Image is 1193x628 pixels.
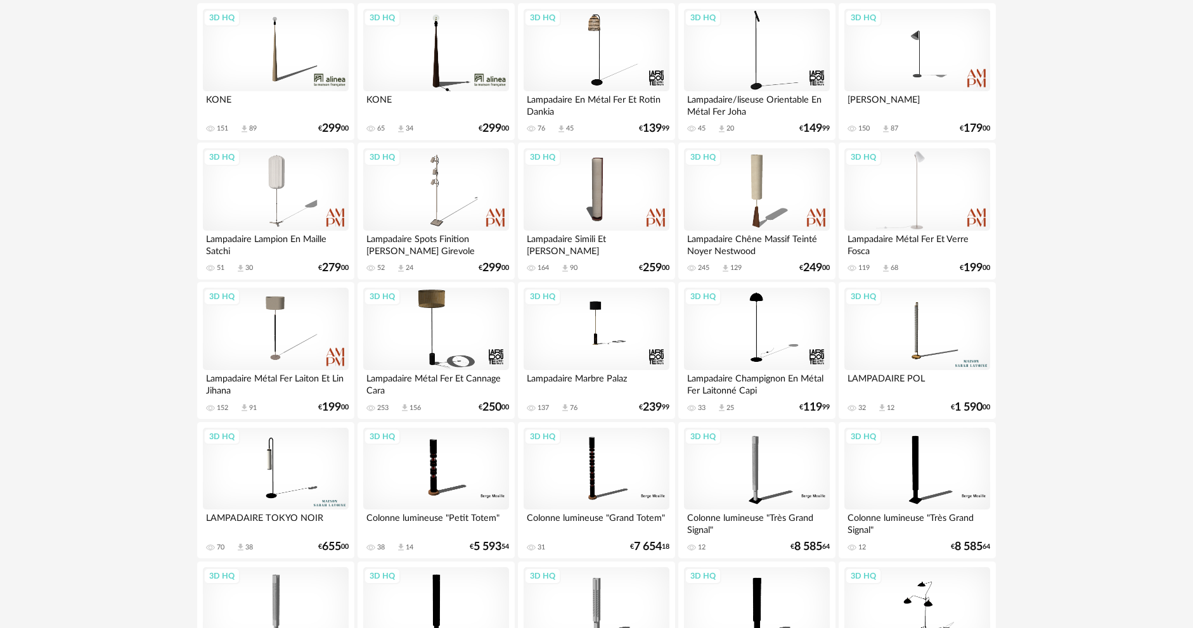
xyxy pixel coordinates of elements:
[249,124,257,133] div: 89
[951,403,990,412] div: € 00
[364,149,401,165] div: 3D HQ
[217,404,228,413] div: 152
[839,143,996,279] a: 3D HQ Lampadaire Métal Fer Et Verre Fosca 119 Download icon 68 €19900
[844,370,990,395] div: LAMPADAIRE POL
[203,509,349,535] div: LAMPADAIRE TOKYO NOIR
[951,542,990,551] div: € 64
[858,404,866,413] div: 32
[400,403,409,413] span: Download icon
[245,264,253,272] div: 30
[684,91,830,117] div: Lampadaire/liseuse Orientable En Métal Fer Joha
[524,428,561,445] div: 3D HQ
[364,288,401,305] div: 3D HQ
[240,403,249,413] span: Download icon
[639,264,669,272] div: € 00
[363,91,509,117] div: KONE
[538,404,549,413] div: 137
[396,124,406,134] span: Download icon
[684,509,830,535] div: Colonne lumineuse "Très Grand Signal"
[358,3,515,140] a: 3D HQ KONE 65 Download icon 34 €29900
[203,288,240,305] div: 3D HQ
[406,124,413,133] div: 34
[839,282,996,419] a: 3D HQ LAMPADAIRE POL 32 Download icon 12 €1 59000
[803,264,822,272] span: 249
[364,568,401,584] div: 3D HQ
[643,124,662,133] span: 139
[409,404,421,413] div: 156
[799,264,830,272] div: € 00
[643,264,662,272] span: 259
[685,149,721,165] div: 3D HQ
[685,10,721,26] div: 3D HQ
[377,124,385,133] div: 65
[236,542,245,552] span: Download icon
[322,542,341,551] span: 655
[844,91,990,117] div: [PERSON_NAME]
[377,264,385,272] div: 52
[322,403,341,412] span: 199
[717,124,726,134] span: Download icon
[364,10,401,26] div: 3D HQ
[678,282,835,419] a: 3D HQ Lampadaire Champignon En Métal Fer Laitonné Capi 33 Download icon 25 €11999
[726,124,734,133] div: 20
[858,264,870,272] div: 119
[482,264,501,272] span: 299
[845,568,882,584] div: 3D HQ
[203,91,349,117] div: KONE
[518,422,675,559] a: 3D HQ Colonne lumineuse "Grand Totem" 31 €7 65418
[858,124,870,133] div: 150
[474,542,501,551] span: 5 593
[197,143,354,279] a: 3D HQ Lampadaire Lampion En Maille Satchi 51 Download icon 30 €27900
[803,403,822,412] span: 119
[678,3,835,140] a: 3D HQ Lampadaire/liseuse Orientable En Métal Fer Joha 45 Download icon 20 €14999
[203,149,240,165] div: 3D HQ
[721,264,730,273] span: Download icon
[479,403,509,412] div: € 00
[203,10,240,26] div: 3D HQ
[634,542,662,551] span: 7 654
[236,264,245,273] span: Download icon
[839,422,996,559] a: 3D HQ Colonne lumineuse "Très Grand Signal" 12 €8 58564
[524,149,561,165] div: 3D HQ
[203,428,240,445] div: 3D HQ
[964,264,983,272] span: 199
[518,3,675,140] a: 3D HQ Lampadaire En Métal Fer Et Rotin Dankia 76 Download icon 45 €13999
[197,422,354,559] a: 3D HQ LAMPADAIRE TOKYO NOIR 70 Download icon 38 €65500
[538,124,545,133] div: 76
[639,403,669,412] div: € 99
[570,404,577,413] div: 76
[479,124,509,133] div: € 00
[358,422,515,559] a: 3D HQ Colonne lumineuse "Petit Totem" 38 Download icon 14 €5 59354
[524,91,669,117] div: Lampadaire En Métal Fer Et Rotin Dankia
[730,264,742,272] div: 129
[560,403,570,413] span: Download icon
[684,231,830,256] div: Lampadaire Chêne Massif Teinté Noyer Nestwood
[955,403,983,412] span: 1 590
[363,509,509,535] div: Colonne lumineuse "Petit Totem"
[249,404,257,413] div: 91
[364,428,401,445] div: 3D HQ
[318,264,349,272] div: € 00
[845,149,882,165] div: 3D HQ
[524,231,669,256] div: Lampadaire Simili Et [PERSON_NAME]
[698,124,706,133] div: 45
[240,124,249,134] span: Download icon
[955,542,983,551] span: 8 585
[217,124,228,133] div: 151
[197,282,354,419] a: 3D HQ Lampadaire Métal Fer Laiton Et Lin Jihana 152 Download icon 91 €19900
[482,124,501,133] span: 299
[197,3,354,140] a: 3D HQ KONE 151 Download icon 89 €29900
[960,264,990,272] div: € 00
[322,264,341,272] span: 279
[799,403,830,412] div: € 99
[639,124,669,133] div: € 99
[203,370,349,395] div: Lampadaire Métal Fer Laiton Et Lin Jihana
[684,370,830,395] div: Lampadaire Champignon En Métal Fer Laitonné Capi
[518,143,675,279] a: 3D HQ Lampadaire Simili Et [PERSON_NAME] 164 Download icon 90 €25900
[524,10,561,26] div: 3D HQ
[960,124,990,133] div: € 00
[844,509,990,535] div: Colonne lumineuse "Très Grand Signal"
[698,404,706,413] div: 33
[678,422,835,559] a: 3D HQ Colonne lumineuse "Très Grand Signal" 12 €8 58564
[318,403,349,412] div: € 00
